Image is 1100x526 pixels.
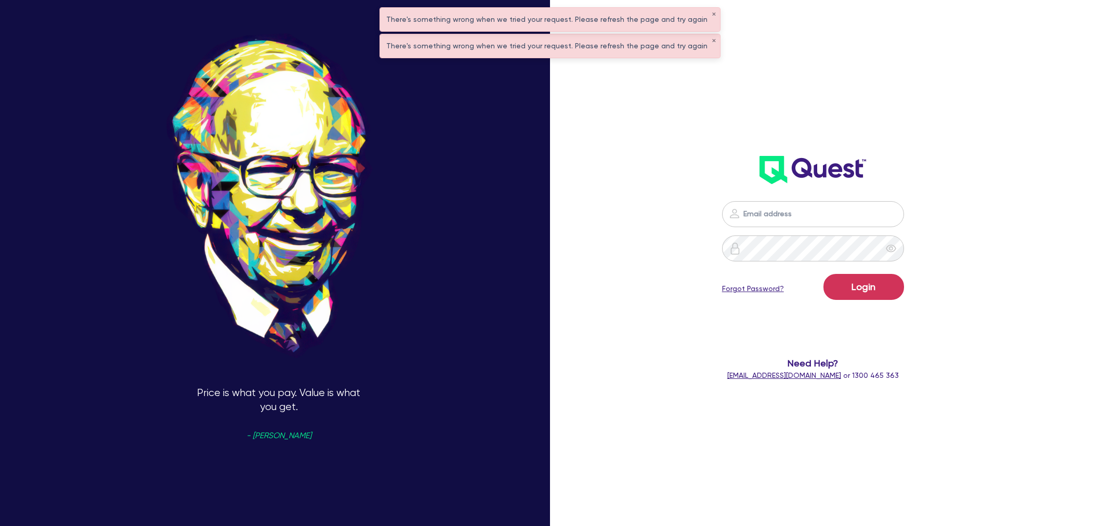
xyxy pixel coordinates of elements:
a: [EMAIL_ADDRESS][DOMAIN_NAME] [727,371,841,379]
span: Need Help? [663,356,962,370]
img: icon-password [728,207,741,220]
span: eye [886,243,896,254]
button: Login [823,274,904,300]
img: wH2k97JdezQIQAAAABJRU5ErkJggg== [759,156,866,184]
span: or 1300 465 363 [727,371,899,379]
a: Forgot Password? [722,283,784,294]
img: icon-password [729,242,741,255]
input: Email address [722,201,904,227]
span: - [PERSON_NAME] [246,432,311,440]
